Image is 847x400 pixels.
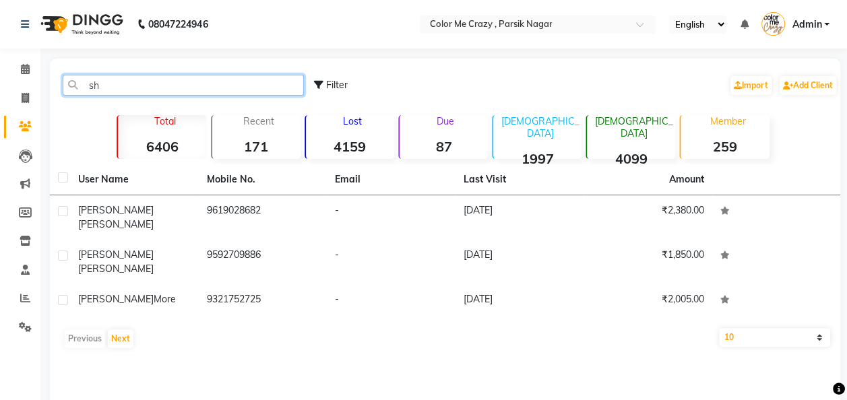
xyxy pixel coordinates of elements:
[218,115,301,127] p: Recent
[584,284,712,317] td: ₹2,005.00
[78,263,154,275] span: [PERSON_NAME]
[327,284,456,317] td: -
[584,195,712,240] td: ₹2,380.00
[761,12,785,36] img: Admin
[327,164,456,195] th: Email
[681,138,769,155] strong: 259
[148,5,208,43] b: 08047224946
[327,195,456,240] td: -
[730,76,772,95] a: Import
[154,293,176,305] span: More
[456,284,584,317] td: [DATE]
[400,138,488,155] strong: 87
[326,79,348,91] span: Filter
[686,115,769,127] p: Member
[493,150,582,167] strong: 1997
[34,5,127,43] img: logo
[780,76,836,95] a: Add Client
[123,115,206,127] p: Total
[199,284,327,317] td: 9321752725
[70,164,199,195] th: User Name
[306,138,394,155] strong: 4159
[584,240,712,284] td: ₹1,850.00
[592,115,675,139] p: [DEMOGRAPHIC_DATA]
[199,240,327,284] td: 9592709886
[456,195,584,240] td: [DATE]
[199,164,327,195] th: Mobile No.
[402,115,488,127] p: Due
[212,138,301,155] strong: 171
[118,138,206,155] strong: 6406
[792,18,821,32] span: Admin
[78,293,154,305] span: [PERSON_NAME]
[78,218,154,230] span: [PERSON_NAME]
[108,329,133,348] button: Next
[499,115,582,139] p: [DEMOGRAPHIC_DATA]
[311,115,394,127] p: Lost
[78,248,154,261] span: [PERSON_NAME]
[63,75,304,96] input: Search by Name/Mobile/Email/Code
[456,164,584,195] th: Last Visit
[661,164,712,195] th: Amount
[327,240,456,284] td: -
[456,240,584,284] td: [DATE]
[78,204,154,216] span: [PERSON_NAME]
[199,195,327,240] td: 9619028682
[587,150,675,167] strong: 4099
